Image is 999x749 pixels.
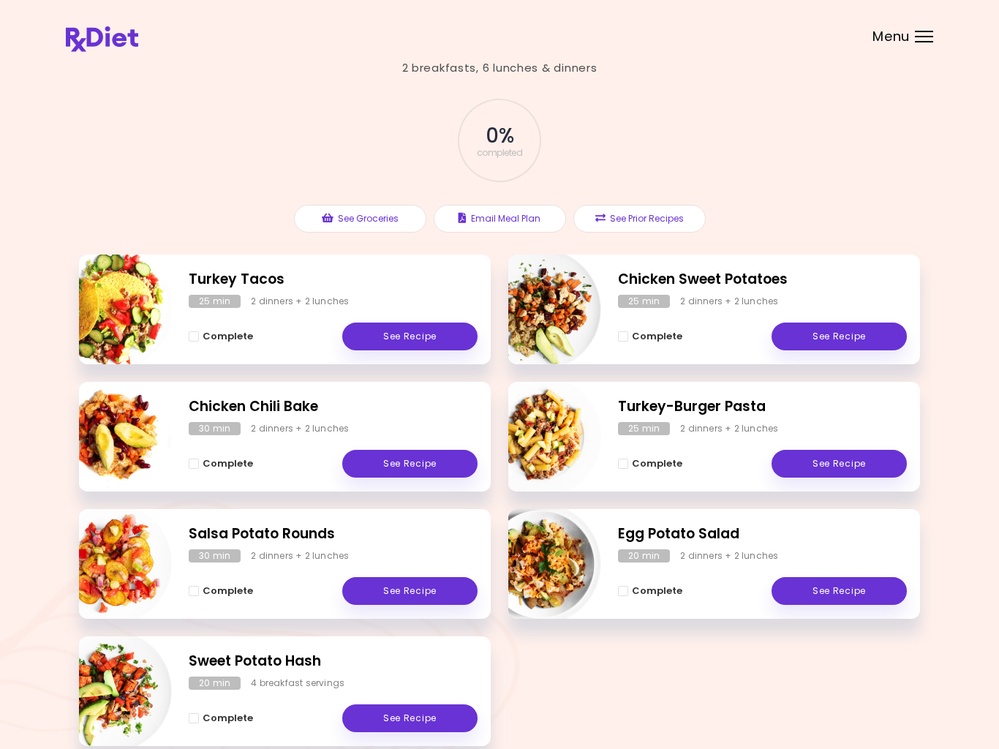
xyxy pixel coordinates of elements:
[772,577,907,605] a: See Recipe - Egg Potato Salad
[402,60,597,77] div: 2 breakfasts , 6 lunches & dinners
[189,396,478,418] h2: Chicken Chili Bake
[632,331,682,342] span: Complete
[477,148,523,157] span: completed
[618,295,670,308] div: 25 min
[203,585,253,597] span: Complete
[189,677,241,690] div: 20 min
[342,450,478,478] a: See Recipe - Chicken Chili Bake
[618,582,682,600] button: Complete - Egg Potato Salad
[632,585,682,597] span: Complete
[573,205,706,233] button: See Prior Recipes
[189,295,241,308] div: 25 min
[203,331,253,342] span: Complete
[618,549,670,562] div: 20 min
[872,30,910,43] span: Menu
[618,524,907,545] h2: Egg Potato Salad
[189,422,241,435] div: 30 min
[434,205,566,233] button: Email Meal Plan
[203,458,253,470] span: Complete
[680,549,778,562] div: 2 dinners + 2 lunches
[50,249,172,370] img: Info - Turkey Tacos
[50,503,172,625] img: Info - Salsa Potato Rounds
[480,249,601,370] img: Info - Chicken Sweet Potatoes
[480,376,601,497] img: Info - Turkey-Burger Pasta
[480,503,601,625] img: Info - Egg Potato Salad
[618,396,907,418] h2: Turkey-Burger Pasta
[772,323,907,350] a: See Recipe - Chicken Sweet Potatoes
[342,323,478,350] a: See Recipe - Turkey Tacos
[203,712,253,724] span: Complete
[189,710,253,727] button: Complete - Sweet Potato Hash
[342,577,478,605] a: See Recipe - Salsa Potato Rounds
[189,549,241,562] div: 30 min
[251,422,349,435] div: 2 dinners + 2 lunches
[251,549,349,562] div: 2 dinners + 2 lunches
[189,651,478,672] h2: Sweet Potato Hash
[251,295,349,308] div: 2 dinners + 2 lunches
[66,26,138,52] img: RxDiet
[618,269,907,290] h2: Chicken Sweet Potatoes
[632,458,682,470] span: Complete
[680,422,778,435] div: 2 dinners + 2 lunches
[189,269,478,290] h2: Turkey Tacos
[189,455,253,473] button: Complete - Chicken Chili Bake
[50,376,172,497] img: Info - Chicken Chili Bake
[251,677,344,690] div: 4 breakfast servings
[486,124,513,148] span: 0 %
[618,328,682,345] button: Complete - Chicken Sweet Potatoes
[618,422,670,435] div: 25 min
[189,328,253,345] button: Complete - Turkey Tacos
[342,704,478,732] a: See Recipe - Sweet Potato Hash
[680,295,778,308] div: 2 dinners + 2 lunches
[294,205,426,233] button: See Groceries
[772,450,907,478] a: See Recipe - Turkey-Burger Pasta
[618,455,682,473] button: Complete - Turkey-Burger Pasta
[189,524,478,545] h2: Salsa Potato Rounds
[189,582,253,600] button: Complete - Salsa Potato Rounds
